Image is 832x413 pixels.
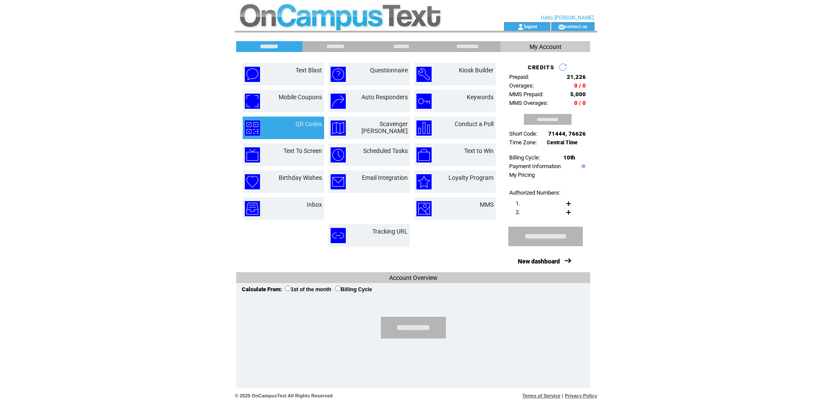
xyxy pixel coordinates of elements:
[518,258,560,265] a: New dashboard
[528,64,554,71] span: CREDITS
[331,94,346,109] img: auto-responders.png
[467,94,494,101] a: Keywords
[331,67,346,82] img: questionnaire.png
[509,189,560,196] span: Authorized Numbers:
[448,174,494,181] a: Loyalty Program
[245,94,260,109] img: mobile-coupons.png
[372,228,408,235] a: Tracking URL
[574,82,586,89] span: 0 / 0
[370,67,408,74] a: Questionnaire
[331,174,346,189] img: email-integration.png
[389,274,438,281] span: Account Overview
[516,200,520,207] span: 1.
[509,91,543,98] span: MMS Prepaid:
[245,174,260,189] img: birthday-wishes.png
[562,393,563,398] span: |
[547,140,578,146] span: Central Time
[331,147,346,163] img: scheduled-tasks.png
[459,67,494,74] a: Kiosk Builder
[245,147,260,163] img: text-to-screen.png
[279,174,322,181] a: Birthday Wishes
[296,67,322,74] a: Text Blast
[509,130,537,137] span: Short Code:
[361,94,408,101] a: Auto Responders
[530,43,562,50] span: My Account
[565,393,597,398] a: Privacy Policy
[335,286,341,291] input: Billing Cycle
[579,164,585,168] img: help.gif
[245,67,260,82] img: text-blast.png
[361,120,408,134] a: Scavenger [PERSON_NAME]
[335,286,372,293] label: Billing Cycle
[548,130,586,137] span: 71444, 76626
[565,23,588,29] a: contact us
[416,94,432,109] img: keywords.png
[416,174,432,189] img: loyalty-program.png
[524,23,537,29] a: logout
[416,147,432,163] img: text-to-win.png
[285,286,291,291] input: 1st of the month
[509,154,540,161] span: Billing Cycle:
[307,201,322,208] a: Inbox
[416,67,432,82] img: kiosk-builder.png
[331,228,346,243] img: tracking-url.png
[245,120,260,136] img: qr-codes.png
[509,139,537,146] span: Time Zone:
[279,94,322,101] a: Mobile Coupons
[285,286,331,293] label: 1st of the month
[242,286,282,293] span: Calculate From:
[416,201,432,216] img: mms.png
[509,74,529,80] span: Prepaid:
[541,15,594,21] span: Hello [PERSON_NAME]
[245,201,260,216] img: inbox.png
[509,82,534,89] span: Overages:
[455,120,494,127] a: Conduct a Poll
[509,100,548,106] span: MMS Overages:
[296,120,322,127] a: QR Codes
[362,174,408,181] a: Email Integration
[480,201,494,208] a: MMS
[283,147,322,154] a: Text To Screen
[235,393,333,398] span: © 2025 OnCampusText All Rights Reserved
[464,147,494,154] a: Text to Win
[567,74,586,80] span: 21,226
[574,100,586,106] span: 0 / 0
[563,154,575,161] span: 10th
[509,172,535,178] a: My Pricing
[558,23,565,30] img: contact_us_icon.gif
[363,147,408,154] a: Scheduled Tasks
[416,120,432,136] img: conduct-a-poll.png
[331,120,346,136] img: scavenger-hunt.png
[523,393,561,398] a: Terms of Service
[509,163,561,169] a: Payment Information
[516,209,520,215] span: 2.
[517,23,524,30] img: account_icon.gif
[570,91,586,98] span: 5,000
